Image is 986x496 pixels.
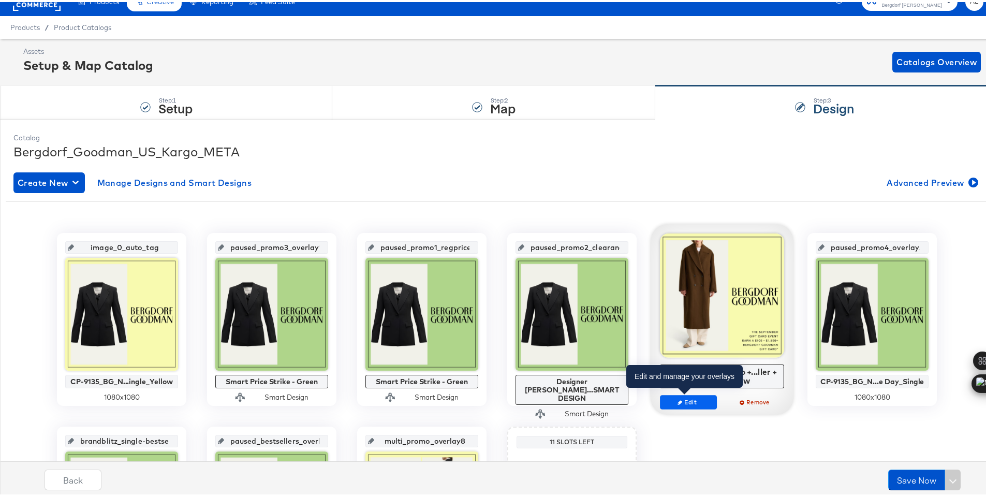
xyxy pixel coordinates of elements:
[264,390,308,400] div: Smart Design
[663,365,782,383] div: Price Strike + Promo +...ller + Single - Yellow
[13,170,85,191] button: Create New
[368,375,476,384] div: Smart Price Strike - Green
[818,375,926,384] div: CP-9135_BG_N...e Day_Single
[218,375,326,384] div: Smart Price Strike - Green
[732,396,779,404] span: Remove
[97,173,252,188] span: Manage Designs and Smart Designs
[813,97,854,114] strong: Design
[490,95,516,102] div: Step: 2
[887,173,976,188] span: Advanced Preview
[813,95,854,102] div: Step: 3
[660,393,717,407] button: Edit
[888,468,945,488] button: Save Now
[158,95,193,102] div: Step: 1
[892,50,981,70] button: Catalogs Overview
[665,396,712,404] span: Edit
[518,375,626,400] div: Designer [PERSON_NAME]...SMART DESIGN
[896,53,977,67] span: Catalogs Overview
[519,436,625,444] div: 11 Slots Left
[23,45,153,54] div: Assets
[158,97,193,114] strong: Setup
[68,375,175,384] div: CP-9135_BG_N...ingle_Yellow
[40,21,54,30] span: /
[93,170,256,191] button: Manage Designs and Smart Designs
[565,407,609,417] div: Smart Design
[54,21,111,30] a: Product Catalogs
[415,390,459,400] div: Smart Design
[13,141,980,158] div: Bergdorf_Goodman_US_Kargo_META
[45,468,101,488] button: Back
[816,390,929,400] div: 1080 x 1080
[490,97,516,114] strong: Map
[23,54,153,72] div: Setup & Map Catalog
[727,393,784,407] button: Remove
[10,21,40,30] span: Products
[13,131,980,141] div: Catalog
[65,390,178,400] div: 1080 x 1080
[882,170,980,191] button: Advanced Preview
[18,173,81,188] span: Create New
